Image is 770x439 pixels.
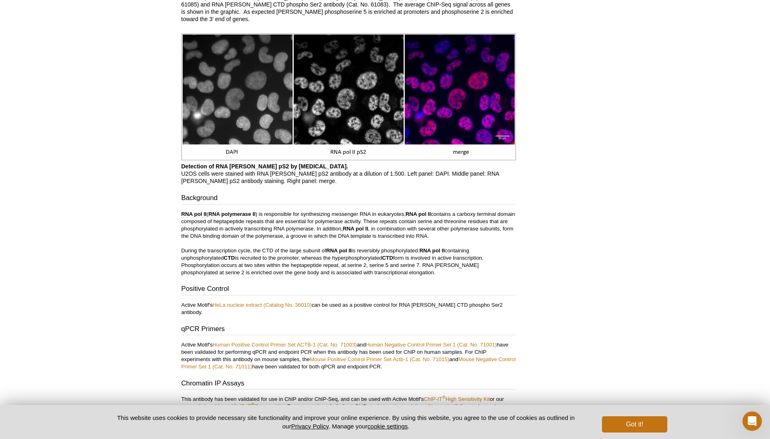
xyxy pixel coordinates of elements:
a: HeLa nuclear extract (Catalog No. 36010) [213,302,312,308]
img: RNA pol II CTD phospho Ser2 antibody (mAb) tested by immunofluorescence. [181,33,516,160]
a: Privacy Policy [291,423,328,430]
a: Human Positive Control Primer Set ACTB-1 (Cat. No. 71003) [213,342,357,348]
b: Detection of RNA [PERSON_NAME] pS2 by [MEDICAL_DATA]. [181,163,348,170]
a: ChIP-IT®Express Kits [233,403,284,409]
h3: Chromatin IP Assays [181,379,516,390]
p: This antibody has been validated for use in ChIP and/or ChIP-Seq, and can be used with Active Mot... [181,396,516,417]
h3: qPCR Primers [181,324,516,336]
strong: RNA pol II [405,211,431,217]
sup: ® [442,395,445,400]
sup: ® [251,402,255,407]
strong: RNA polymerase II [208,211,255,217]
a: Human Negative Control Primer Set 1 (Cat. No. 71001) [366,342,497,348]
a: Mouse Positive Control Primer Set Actb-1 (Cat. No. 71015) [310,356,449,362]
strong: RNA pol II [419,247,445,254]
strong: RNA pol II [343,226,369,232]
p: ( ) is responsible for synthesizing messenger RNA in eukaryotes. contains a carboxy terminal doma... [181,211,516,276]
h3: Positive Control [181,284,516,295]
a: Chromatin IP Page [427,403,472,409]
p: U2OS cells were stained with RNA [PERSON_NAME] pS2 antibody at a dilution of 1:500. Left panel: D... [181,163,516,185]
p: Active Motif's and have been validated for performing qPCR and endpoint PCR when this antibody ha... [181,341,516,370]
button: Got it! [602,416,667,433]
a: ChIP-IT®High Sensitivity Kit [424,396,490,402]
p: Active Motif's can be used as a positive control for RNA [PERSON_NAME] CTD phospho Ser2 antibody. [181,301,516,316]
strong: CTD [382,255,393,261]
h3: Background [181,193,516,204]
iframe: Intercom live chat [742,411,762,431]
strong: CTD [224,255,235,261]
button: cookie settings [367,423,408,430]
p: This website uses cookies to provide necessary site functionality and improve your online experie... [103,413,589,430]
strong: RNA pol II [326,247,352,254]
strong: RNA pol II [181,211,207,217]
